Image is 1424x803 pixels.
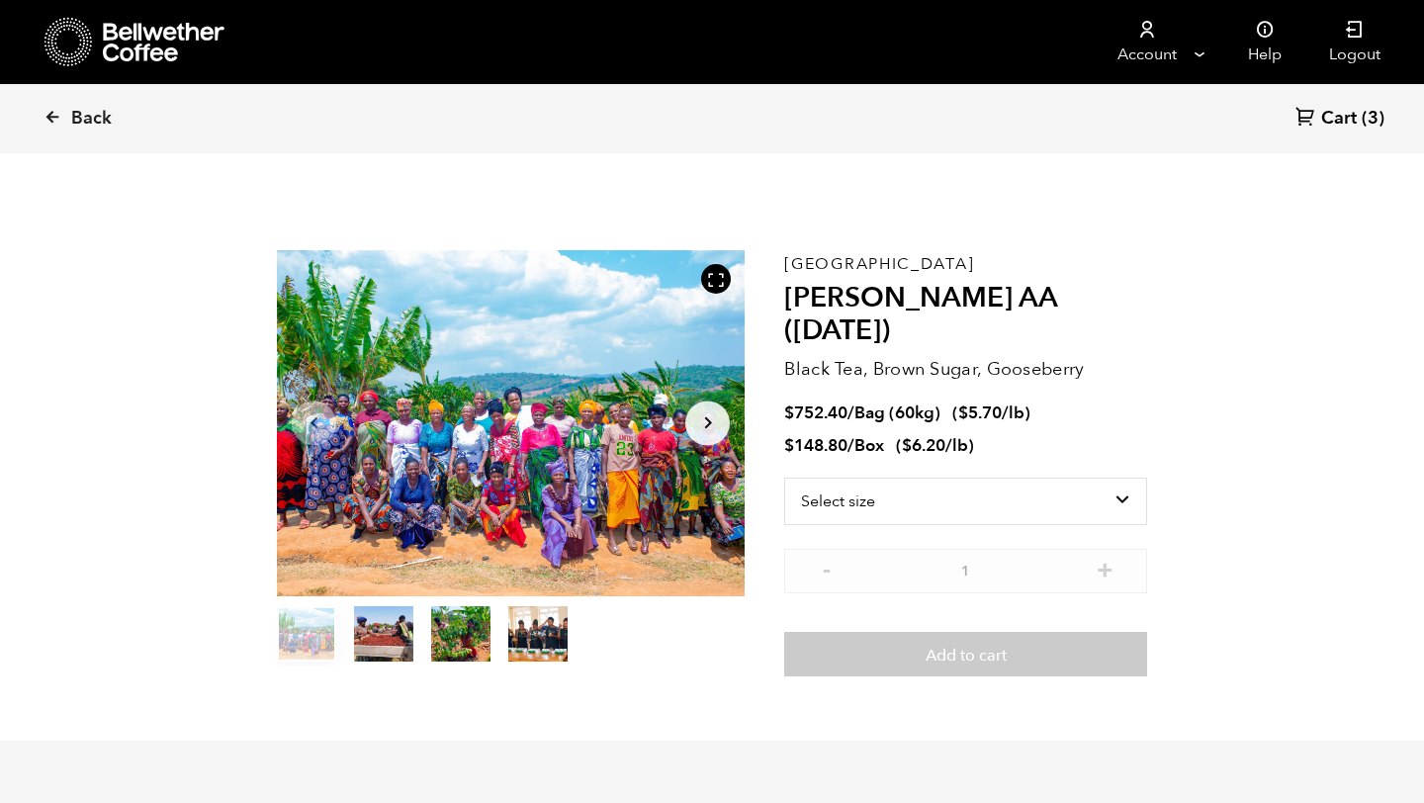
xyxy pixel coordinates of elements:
[1362,107,1384,131] span: (3)
[784,401,847,424] bdi: 752.40
[896,434,974,457] span: ( )
[854,401,940,424] span: Bag (60kg)
[784,434,794,457] span: $
[1002,401,1024,424] span: /lb
[814,559,839,579] button: -
[945,434,968,457] span: /lb
[952,401,1030,424] span: ( )
[958,401,968,424] span: $
[902,434,912,457] span: $
[847,401,854,424] span: /
[854,434,884,457] span: Box
[958,401,1002,424] bdi: 5.70
[784,434,847,457] bdi: 148.80
[784,282,1147,348] h2: [PERSON_NAME] AA ([DATE])
[1295,106,1384,133] a: Cart (3)
[1321,107,1357,131] span: Cart
[784,356,1147,383] p: Black Tea, Brown Sugar, Gooseberry
[847,434,854,457] span: /
[784,632,1147,677] button: Add to cart
[71,107,112,131] span: Back
[1093,559,1117,579] button: +
[902,434,945,457] bdi: 6.20
[784,401,794,424] span: $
